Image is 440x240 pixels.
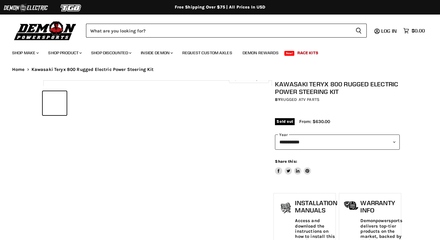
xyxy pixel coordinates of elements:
[412,28,425,34] span: $0.00
[351,24,367,38] button: Search
[238,47,283,59] a: Demon Rewards
[293,47,323,59] a: Race Kits
[275,96,400,103] div: by
[275,159,311,175] aside: Share this:
[344,201,359,210] img: warranty-icon.png
[232,76,266,81] span: Click to expand
[275,159,297,164] span: Share this:
[48,2,94,14] img: TGB Logo 2
[12,20,78,41] img: Demon Powersports
[87,47,135,59] a: Shop Discounted
[31,67,154,72] span: Kawasaki Teryx 800 Rugged Electric Power Steering Kit
[8,47,42,59] a: Shop Make
[12,67,25,72] a: Home
[381,28,397,34] span: Log in
[178,47,237,59] a: Request Custom Axles
[275,80,400,95] h1: Kawasaki Teryx 800 Rugged Electric Power Steering Kit
[360,199,402,214] h1: Warranty Info
[275,135,400,149] select: year
[284,51,295,56] span: New!
[278,201,293,216] img: install_manual-icon.png
[8,44,423,59] ul: Main menu
[86,24,351,38] input: Search
[44,47,85,59] a: Shop Product
[299,119,330,124] span: From: $630.00
[379,28,400,34] a: Log in
[136,47,177,59] a: Inside Demon
[295,199,337,214] h1: Installation Manuals
[400,26,428,35] a: $0.00
[86,24,367,38] form: Product
[3,2,48,14] img: Demon Electric Logo 2
[43,91,67,115] button: IMAGE thumbnail
[280,97,319,102] a: Rugged ATV Parts
[275,118,295,125] span: Sold out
